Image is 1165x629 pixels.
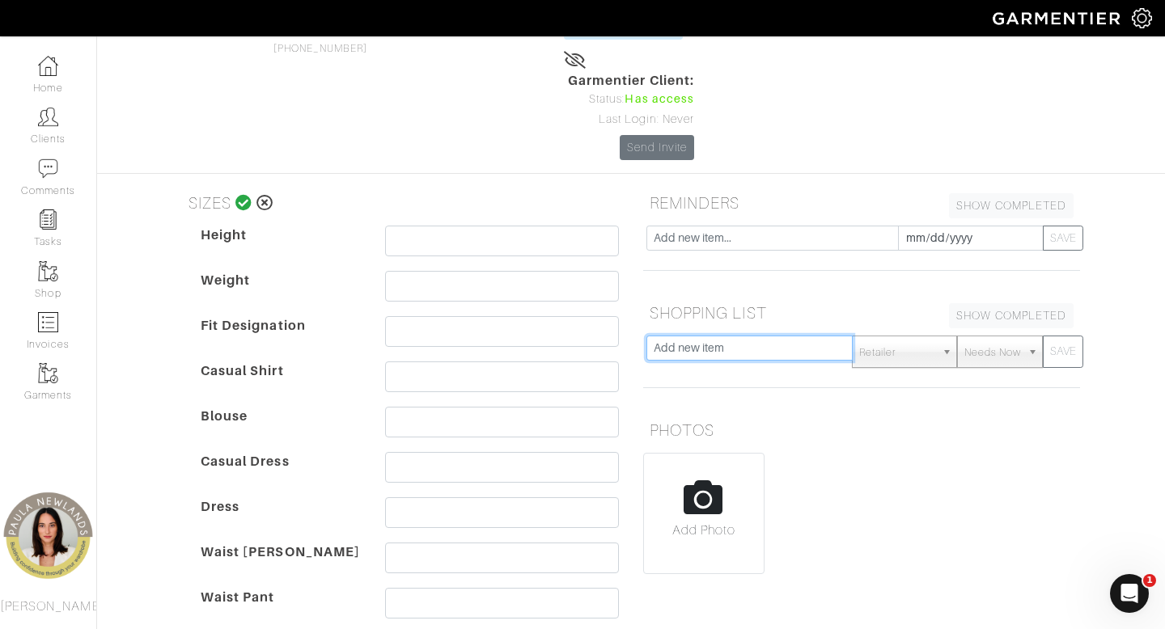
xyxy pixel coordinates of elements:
span: Garmentier Client: [568,71,694,91]
h5: SHOPPING LIST [643,297,1080,329]
img: orders-icon-0abe47150d42831381b5fb84f609e132dff9fe21cb692f30cb5eec754e2cba89.png [38,312,58,332]
dt: Fit Designation [189,316,373,361]
a: SHOW COMPLETED [949,193,1074,218]
span: Has access [625,91,694,108]
dt: Blouse [189,407,373,452]
span: 1 [1143,574,1156,587]
dt: Waist [PERSON_NAME] [189,542,373,588]
span: Retailer [859,336,935,369]
dt: Casual Shirt [189,361,373,407]
a: SHOW COMPLETED [949,303,1074,328]
div: Status: [568,91,694,108]
button: SAVE [1043,336,1083,368]
img: dashboard-icon-dbcd8f5a0b271acd01030246c82b418ddd0df26cd7fceb0bd07c9910d44c42f6.png [38,56,58,76]
img: garments-icon-b7da505a4dc4fd61783c78ac3ca0ef83fa9d6f193b1c9dc38574b1d14d53ca28.png [38,261,58,281]
iframe: Intercom live chat [1110,574,1149,613]
dt: Weight [189,271,373,316]
a: Send Invite [620,135,694,160]
h5: REMINDERS [643,187,1080,219]
img: comment-icon-a0a6a9ef722e966f86d9cbdc48e553b5cf19dbc54f86b18d962a5391bc8f6eb6.png [38,158,58,179]
button: SAVE [1043,226,1083,251]
h5: SIZES [182,187,619,219]
img: reminder-icon-8004d30b9f0a5d33ae49ab947aed9ed385cf756f9e5892f1edd6e32f2345188e.png [38,209,58,230]
input: Add new item... [646,226,899,251]
img: clients-icon-6bae9207a08558b7cb47a8932f037763ab4055f8c8b6bfacd5dc20c3e0201464.png [38,107,58,127]
span: Needs Now [964,336,1021,369]
img: garments-icon-b7da505a4dc4fd61783c78ac3ca0ef83fa9d6f193b1c9dc38574b1d14d53ca28.png [38,363,58,383]
dt: Height [189,226,373,271]
img: gear-icon-white-bd11855cb880d31180b6d7d6211b90ccbf57a29d726f0c71d8c61bd08dd39cc2.png [1132,8,1152,28]
img: garmentier-logo-header-white-b43fb05a5012e4ada735d5af1a66efaba907eab6374d6393d1fbf88cb4ef424d.png [985,4,1132,32]
dt: Dress [189,497,373,542]
h5: PHOTOS [643,414,1080,446]
dt: Casual Dress [189,452,373,497]
div: Last Login: Never [568,111,694,129]
input: Add new item [646,336,853,361]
